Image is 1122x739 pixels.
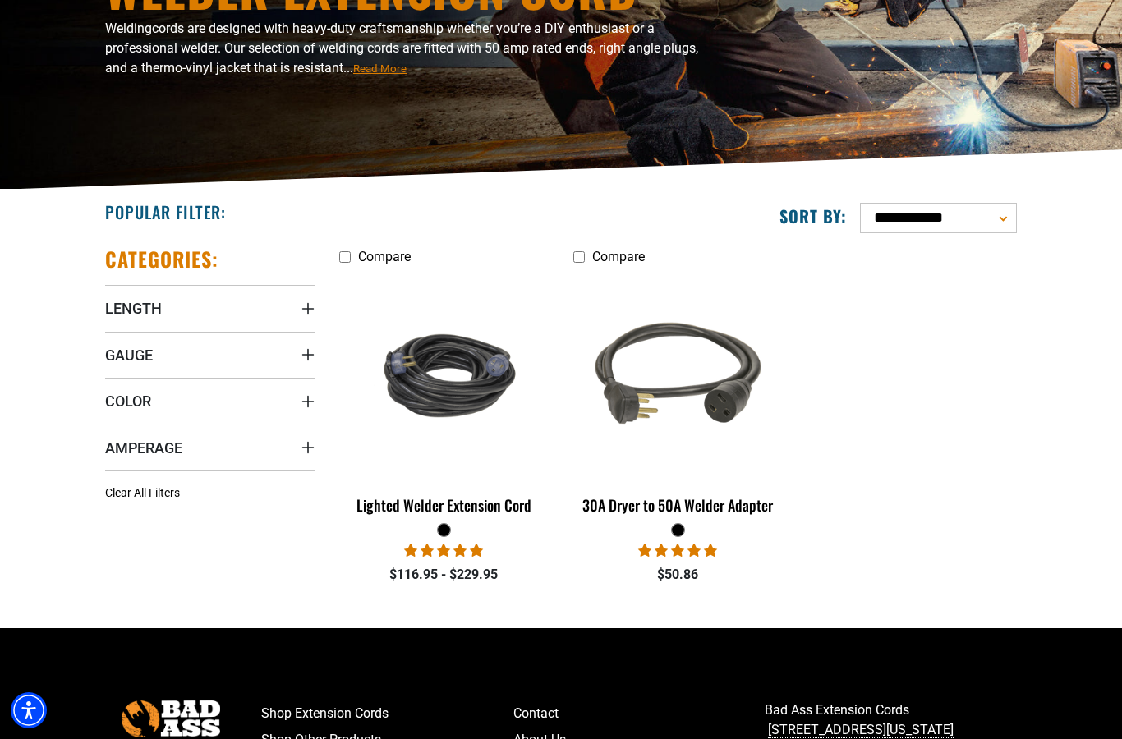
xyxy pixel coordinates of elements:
div: $50.86 [573,565,783,585]
a: black 30A Dryer to 50A Welder Adapter [573,273,783,522]
img: Bad Ass Extension Cords [122,700,220,737]
span: Clear All Filters [105,486,180,499]
a: black Lighted Welder Extension Cord [339,273,549,522]
img: black [574,281,781,470]
span: Compare [358,249,411,264]
span: Compare [592,249,645,264]
a: Contact [513,700,766,727]
p: Welding [105,19,705,78]
span: Read More [353,62,407,75]
summary: Gauge [105,332,315,378]
div: Lighted Welder Extension Cord [339,498,549,512]
a: Shop Extension Cords [261,700,513,727]
div: Accessibility Menu [11,692,47,728]
summary: Length [105,285,315,331]
span: Length [105,299,162,318]
span: cords are designed with heavy-duty craftsmanship whether you’re a DIY enthusiast or a professiona... [105,21,698,76]
summary: Color [105,378,315,424]
h2: Categories: [105,246,218,272]
span: Gauge [105,346,153,365]
img: black [341,312,548,438]
span: 5.00 stars [404,543,483,558]
span: 5.00 stars [638,543,717,558]
div: $116.95 - $229.95 [339,565,549,585]
summary: Amperage [105,425,315,470]
a: Clear All Filters [105,484,186,502]
h2: Popular Filter: [105,201,226,223]
label: Sort by: [779,205,847,227]
span: Amperage [105,438,182,457]
span: Color [105,392,151,411]
div: 30A Dryer to 50A Welder Adapter [573,498,783,512]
